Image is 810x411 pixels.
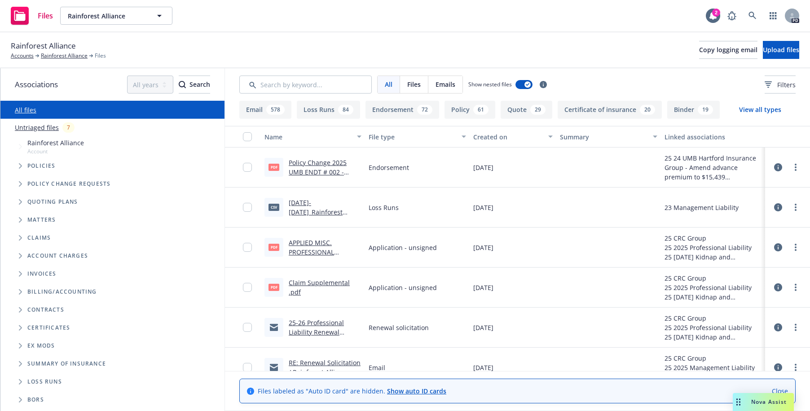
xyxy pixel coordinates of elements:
a: Accounts [11,52,34,60]
span: Filters [777,80,796,89]
div: Tree Example [0,136,225,283]
span: Associations [15,79,58,90]
span: PDF [269,244,279,250]
span: Ex Mods [27,343,55,348]
button: Name [261,126,365,147]
span: Files [38,12,53,19]
a: more [790,362,801,373]
a: APPLIED MISC. PROFESSIONAL LIABILITY APPLICATION.PDF [289,238,341,275]
span: Application - unsigned [369,283,437,292]
span: Contracts [27,307,64,313]
div: 25 CRC Group [665,233,762,243]
div: 25 [DATE] Kidnap and [PERSON_NAME], Commercial Umbrella, Commercial Auto, Commercial Package, Wor... [665,252,762,262]
span: Upload files [763,45,799,54]
span: Claims [27,235,51,241]
span: Rainforest Alliance [68,11,145,21]
input: Toggle Row Selected [243,363,252,372]
div: Name [264,132,352,142]
span: Filters [765,80,796,89]
a: Search [744,7,762,25]
div: Summary [560,132,647,142]
button: Rainforest Alliance [60,7,172,25]
div: Drag to move [733,393,744,411]
input: Toggle Row Selected [243,323,252,332]
a: Claim Supplemental .pdf [289,278,350,296]
span: [DATE] [473,203,493,212]
button: Binder [667,101,720,119]
span: Policy change requests [27,181,110,187]
button: File type [365,126,469,147]
span: Files [95,52,106,60]
button: Copy logging email [699,41,757,59]
span: pdf [269,164,279,170]
a: more [790,202,801,213]
div: Created on [473,132,543,142]
div: 25 2025 Professional Liability [665,323,762,332]
a: Close [772,386,788,396]
span: Billing/Accounting [27,289,97,295]
a: Switch app [764,7,782,25]
span: Emails [436,80,455,89]
div: 23 Management Liability [665,203,739,212]
a: [DATE]-[DATE]_Rainforest Alliance_[DATE] .csv [289,198,348,226]
span: Policies [27,163,56,169]
span: [DATE] [473,163,493,172]
span: Files [407,80,421,89]
span: Copy logging email [699,45,757,54]
div: 25 2025 Management Liability [665,363,762,372]
span: Invoices [27,271,57,277]
span: [DATE] [473,283,493,292]
a: more [790,322,801,333]
div: 72 [417,105,432,115]
button: SearchSearch [179,76,210,94]
a: 25-26 Professional Liability Renewal Solicitation received from Carrier.msg [289,318,349,355]
input: Select all [243,132,252,141]
div: 19 [698,105,713,115]
span: Files labeled as "Auto ID card" are hidden. [258,386,446,396]
div: 61 [473,105,489,115]
span: Renewal solicitation [369,323,429,332]
button: Quote [501,101,552,119]
div: 25 CRC Group [665,273,762,283]
span: Nova Assist [751,398,787,406]
button: Summary [556,126,660,147]
div: Folder Tree Example [0,283,225,409]
span: Certificates [27,325,70,331]
div: Linked associations [665,132,762,142]
span: Summary of insurance [27,361,106,366]
a: All files [15,106,36,114]
div: 25 CRC Group [665,353,762,363]
a: Untriaged files [15,123,59,132]
div: 25 2025 Professional Liability [665,243,762,252]
span: BORs [27,397,44,402]
div: 25 [DATE] Kidnap and [PERSON_NAME], Commercial Umbrella, Commercial Auto, Commercial Package, Wor... [665,332,762,342]
div: 2 [712,9,720,17]
span: [DATE] [473,363,493,372]
button: View all types [725,101,796,119]
span: pdf [269,284,279,290]
button: Filters [765,76,796,94]
span: Application - unsigned [369,243,437,252]
button: Loss Runs [297,101,360,119]
span: Quoting plans [27,199,78,205]
a: Policy Change 2025 UMB ENDT # 002 - Amend advance premium to $15,439.pdf [289,158,361,195]
span: Show nested files [468,80,512,88]
button: Linked associations [661,126,765,147]
div: 25 CRC Group [665,313,762,323]
svg: Search [179,81,186,88]
span: Loss Runs [369,203,399,212]
button: Nova Assist [733,393,794,411]
span: Account charges [27,253,88,259]
span: Email [369,363,385,372]
span: [DATE] [473,323,493,332]
a: Rainforest Alliance [41,52,88,60]
button: Policy [445,101,495,119]
input: Toggle Row Selected [243,283,252,292]
input: Toggle Row Selected [243,163,252,172]
div: 25 24 UMB Hartford Insurance Group - Amend advance premium to $15,439 [665,153,762,182]
button: Endorsement [365,101,439,119]
button: Certificate of insurance [558,101,662,119]
span: Matters [27,217,56,223]
span: Endorsement [369,163,409,172]
button: Upload files [763,41,799,59]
